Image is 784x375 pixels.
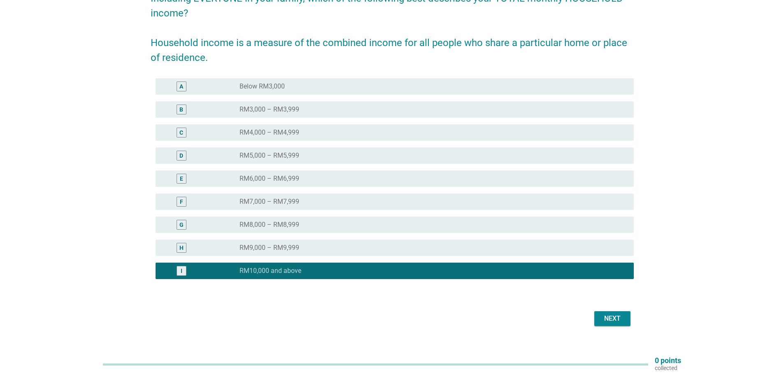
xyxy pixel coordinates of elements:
p: collected [655,364,681,372]
label: Below RM3,000 [240,82,285,91]
label: RM9,000 – RM9,999 [240,244,299,252]
div: F [180,198,183,206]
div: H [179,244,184,252]
label: RM7,000 – RM7,999 [240,198,299,206]
p: 0 points [655,357,681,364]
label: RM8,000 – RM8,999 [240,221,299,229]
div: E [180,175,183,183]
div: I [181,267,182,275]
div: G [179,221,184,229]
label: RM4,000 – RM4,999 [240,128,299,137]
div: B [179,105,183,114]
div: A [179,82,183,91]
button: Next [594,311,630,326]
label: RM10,000 and above [240,267,301,275]
div: C [179,128,183,137]
label: RM6,000 – RM6,999 [240,175,299,183]
div: D [179,151,183,160]
div: Next [601,314,624,324]
label: RM5,000 – RM5,999 [240,151,299,160]
label: RM3,000 – RM3,999 [240,105,299,114]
